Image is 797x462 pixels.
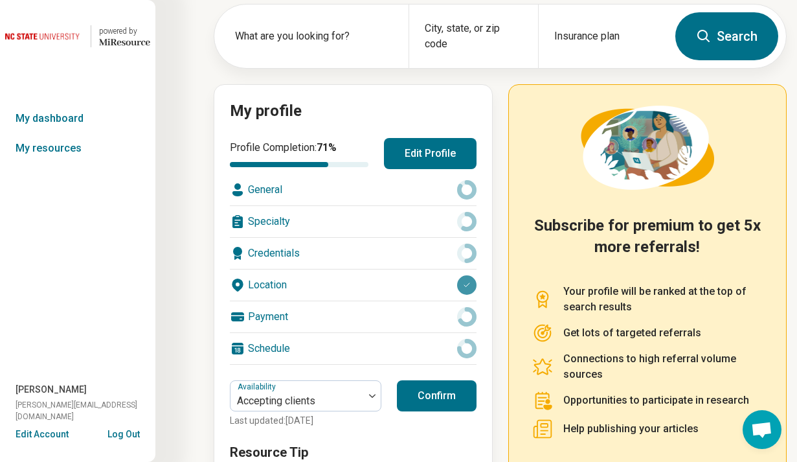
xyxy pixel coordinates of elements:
button: Confirm [397,380,477,411]
a: Open chat [743,410,781,449]
img: North Carolina State University [5,21,83,52]
p: Last updated: [DATE] [230,414,381,428]
p: Connections to high referral volume sources [563,351,763,382]
h2: My profile [230,100,477,122]
a: North Carolina State University powered by [5,21,150,52]
p: Get lots of targeted referrals [563,325,701,341]
p: Help publishing your articles [563,421,699,437]
button: Search [675,12,778,60]
h3: Resource Tip [230,443,477,461]
p: Your profile will be ranked at the top of search results [563,284,763,315]
div: Credentials [230,238,477,269]
div: Profile Completion: [230,140,368,167]
span: [PERSON_NAME] [16,383,87,397]
h2: Subscribe for premium to get 5x more referrals! [532,215,763,268]
p: Opportunities to participate in research [563,393,749,408]
div: Location [230,270,477,301]
button: Edit Account [16,428,69,441]
div: Payment [230,301,477,332]
div: Specialty [230,206,477,237]
span: [PERSON_NAME][EMAIL_ADDRESS][DOMAIN_NAME] [16,399,155,422]
label: What are you looking for? [235,29,393,44]
button: Log Out [107,428,140,438]
div: General [230,174,477,205]
button: Edit Profile [384,138,477,169]
label: Availability [238,382,278,391]
div: Schedule [230,333,477,364]
div: powered by [99,25,150,37]
span: 71 % [317,141,337,154]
